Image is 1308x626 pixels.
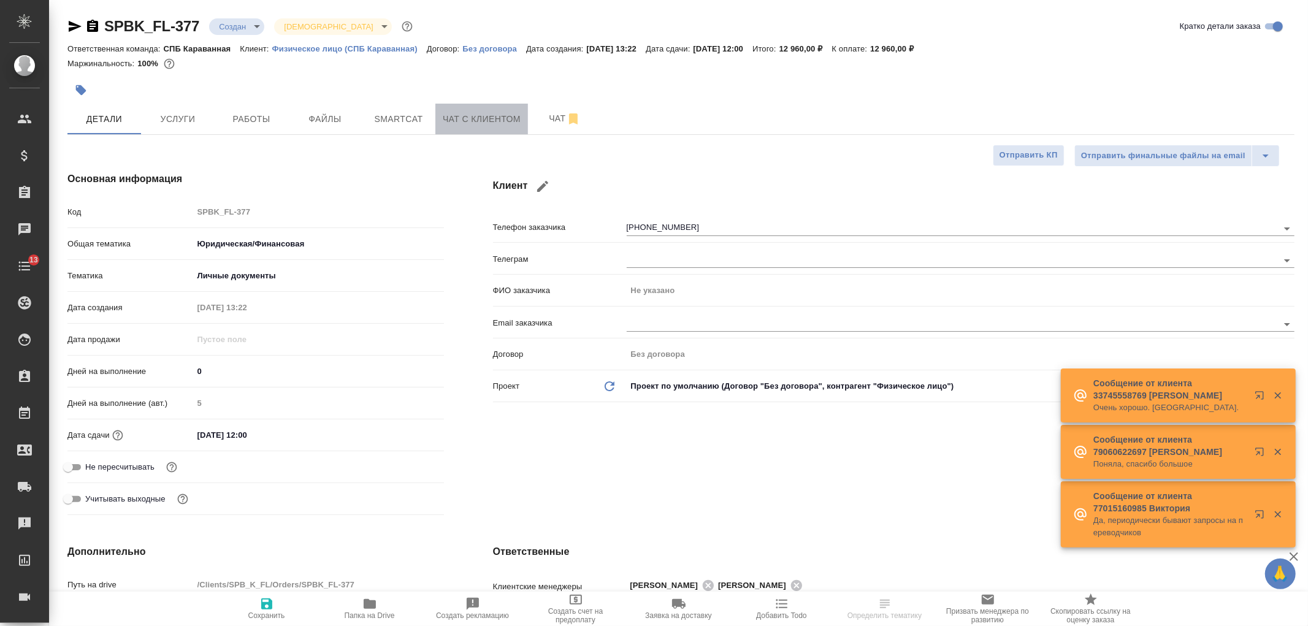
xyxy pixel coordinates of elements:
span: Заявка на доставку [645,611,711,620]
button: Отправить финальные файлы на email [1074,145,1252,167]
span: Добавить Todo [756,611,806,620]
span: Услуги [148,112,207,127]
p: Дата сдачи: [646,44,693,53]
input: Пустое поле [193,330,300,348]
button: Создан [215,21,250,32]
h4: Ответственные [493,544,1295,559]
input: Пустое поле [193,576,444,594]
span: Работы [222,112,281,127]
button: Выбери, если сб и вс нужно считать рабочими днями для выполнения заказа. [175,491,191,507]
button: Создать рекламацию [421,592,524,626]
p: [DATE] 13:22 [587,44,646,53]
p: Телеграм [493,253,627,265]
p: Дней на выполнение [67,365,193,378]
p: Ответственная команда: [67,44,164,53]
button: Open [1279,316,1296,333]
button: Сохранить [215,592,318,626]
input: Пустое поле [627,345,1295,363]
span: Отправить КП [1000,148,1058,162]
input: Пустое поле [193,299,300,316]
div: [PERSON_NAME] [630,578,719,593]
p: Общая тематика [67,238,193,250]
button: Призвать менеджера по развитию [936,592,1039,626]
span: Учитывать выходные [85,493,166,505]
span: Smartcat [369,112,428,127]
button: Открыть в новой вкладке [1247,502,1277,532]
span: Чат [535,111,594,126]
p: К оплате: [832,44,871,53]
div: split button [1074,145,1280,167]
input: ✎ Введи что-нибудь [193,362,444,380]
button: Создать счет на предоплату [524,592,627,626]
div: Личные документы [193,265,444,286]
div: [PERSON_NAME] [718,578,806,593]
p: Без договора [462,44,526,53]
p: Маржинальность: [67,59,137,68]
button: Доп статусы указывают на важность/срочность заказа [399,18,415,34]
input: Пустое поле [193,203,444,221]
button: [DEMOGRAPHIC_DATA] [280,21,377,32]
span: Чат с клиентом [443,112,521,127]
p: Сообщение от клиента 77015160985 Виктория [1093,490,1247,514]
p: Телефон заказчика [493,221,627,234]
span: Кратко детали заказа [1180,20,1261,32]
span: [PERSON_NAME] [718,579,794,592]
input: Пустое поле [193,394,444,412]
p: 12 960,00 ₽ [870,44,923,53]
p: Путь на drive [67,579,193,591]
button: Добавить тэг [67,77,94,104]
span: Папка на Drive [345,611,395,620]
p: Дата создания: [526,44,586,53]
span: Файлы [296,112,354,127]
a: Без договора [462,43,526,53]
span: Отправить финальные файлы на email [1081,149,1245,163]
p: ФИО заказчика [493,284,627,297]
h4: Основная информация [67,172,444,186]
div: Юридическая/Финансовая [193,234,444,254]
button: Скопировать ссылку [85,19,100,34]
button: Определить тематику [833,592,936,626]
div: Создан [209,18,264,35]
p: Договор [493,348,627,361]
p: Клиентские менеджеры [493,581,627,593]
button: Закрыть [1265,446,1290,457]
button: Включи, если не хочешь, чтобы указанная дата сдачи изменилась после переставления заказа в 'Подтв... [164,459,180,475]
p: Да, периодически бывают запросы на переводчиков [1093,514,1247,539]
button: Скопировать ссылку на оценку заказа [1039,592,1142,626]
p: 100% [137,59,161,68]
h4: Дополнительно [67,544,444,559]
span: Создать счет на предоплату [532,607,620,624]
input: Пустое поле [627,281,1295,299]
p: Итого: [752,44,779,53]
button: Добавить Todo [730,592,833,626]
p: Поняла, спасибо большое [1093,458,1247,470]
p: 12 960,00 ₽ [779,44,832,53]
p: Тематика [67,270,193,282]
span: Создать рекламацию [436,611,509,620]
p: Дней на выполнение (авт.) [67,397,193,410]
p: Сообщение от клиента 33745558769 [PERSON_NAME] [1093,377,1247,402]
button: Открыть в новой вкладке [1247,383,1277,413]
span: Определить тематику [847,611,922,620]
p: Дата создания [67,302,193,314]
button: Open [1279,220,1296,237]
button: Закрыть [1265,390,1290,401]
button: Open [1279,252,1296,269]
span: Не пересчитывать [85,461,155,473]
button: Заявка на доставку [627,592,730,626]
button: Отправить КП [993,145,1065,166]
p: Дата продажи [67,334,193,346]
p: Код [67,206,193,218]
button: Открыть в новой вкладке [1247,440,1277,469]
button: Папка на Drive [318,592,421,626]
p: СПБ Караванная [164,44,240,53]
button: Скопировать ссылку для ЯМессенджера [67,19,82,34]
span: 13 [22,254,45,266]
span: Детали [75,112,134,127]
p: Физическое лицо (СПБ Караванная) [272,44,427,53]
a: SPBK_FL-377 [104,18,199,34]
p: Очень хорошо. [GEOGRAPHIC_DATA]. [1093,402,1247,414]
p: Дата сдачи [67,429,110,441]
span: Сохранить [248,611,285,620]
p: Сообщение от клиента 79060622697 [PERSON_NAME] [1093,433,1247,458]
